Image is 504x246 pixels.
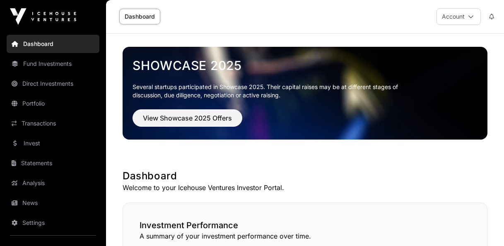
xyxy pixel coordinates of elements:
[133,118,242,126] a: View Showcase 2025 Offers
[436,8,481,25] button: Account
[123,169,487,183] h1: Dashboard
[7,174,99,192] a: Analysis
[123,183,487,193] p: Welcome to your Icehouse Ventures Investor Portal.
[7,154,99,172] a: Statements
[7,94,99,113] a: Portfolio
[7,114,99,133] a: Transactions
[7,134,99,152] a: Invest
[133,58,477,73] a: Showcase 2025
[7,214,99,232] a: Settings
[7,75,99,93] a: Direct Investments
[119,9,160,24] a: Dashboard
[123,47,487,140] img: Showcase 2025
[140,219,470,231] h2: Investment Performance
[133,109,242,127] button: View Showcase 2025 Offers
[143,113,232,123] span: View Showcase 2025 Offers
[10,8,76,25] img: Icehouse Ventures Logo
[140,231,470,241] p: A summary of your investment performance over time.
[7,55,99,73] a: Fund Investments
[133,83,411,99] p: Several startups participated in Showcase 2025. Their capital raises may be at different stages o...
[7,35,99,53] a: Dashboard
[7,194,99,212] a: News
